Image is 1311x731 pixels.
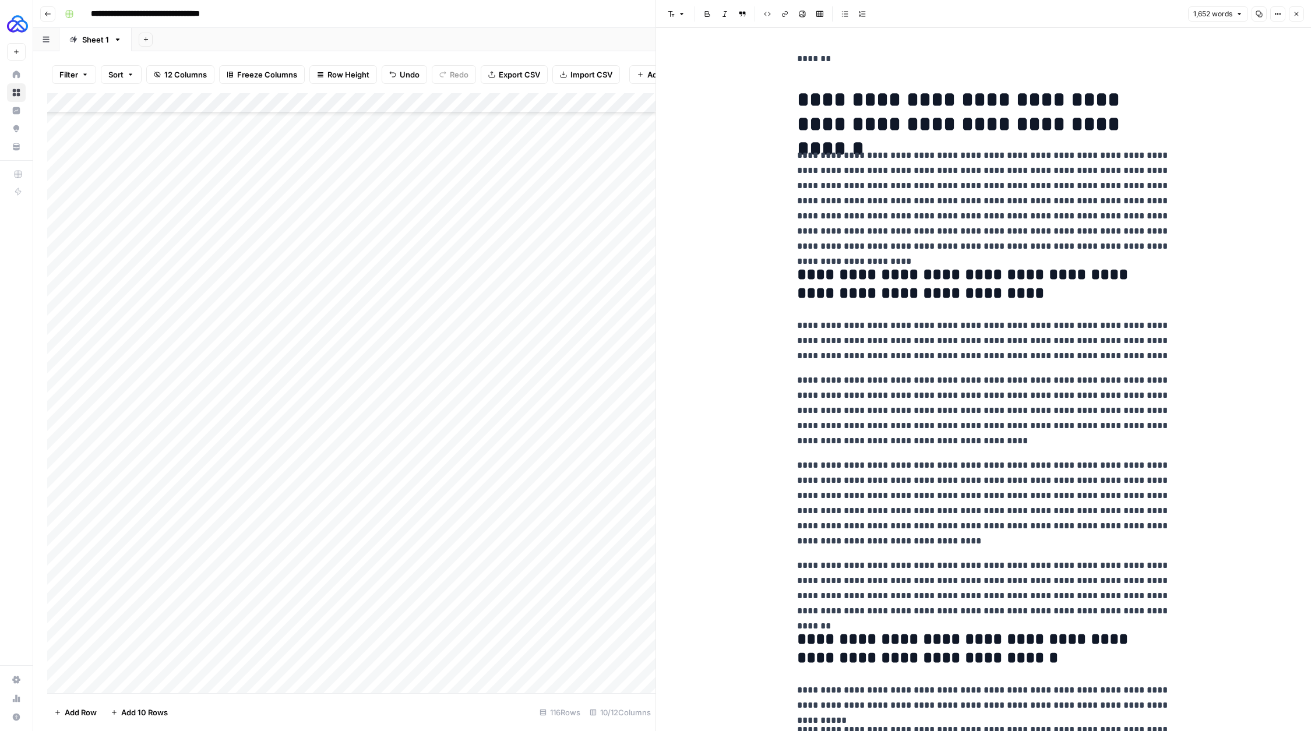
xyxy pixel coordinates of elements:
a: Settings [7,670,26,689]
span: Add Row [65,707,97,718]
button: Sort [101,65,142,84]
span: Export CSV [499,69,540,80]
button: Add Row [47,703,104,722]
span: Redo [450,69,468,80]
span: 1,652 words [1193,9,1232,19]
button: Freeze Columns [219,65,305,84]
a: Browse [7,83,26,102]
button: Help + Support [7,708,26,726]
span: Freeze Columns [237,69,297,80]
button: Add 10 Rows [104,703,175,722]
div: 116 Rows [535,703,585,722]
div: Sheet 1 [82,34,109,45]
a: Sheet 1 [59,28,132,51]
button: Import CSV [552,65,620,84]
span: Add Column [647,69,692,80]
button: Row Height [309,65,377,84]
img: AUQ Logo [7,13,28,34]
span: Import CSV [570,69,612,80]
button: Export CSV [481,65,548,84]
span: Row Height [327,69,369,80]
span: 12 Columns [164,69,207,80]
a: Insights [7,101,26,120]
span: Sort [108,69,124,80]
button: 12 Columns [146,65,214,84]
a: Home [7,65,26,84]
button: Add Column [629,65,700,84]
button: 1,652 words [1188,6,1248,22]
span: Add 10 Rows [121,707,168,718]
a: Your Data [7,137,26,156]
span: Undo [400,69,420,80]
a: Usage [7,689,26,708]
button: Workspace: AUQ [7,9,26,38]
div: 10/12 Columns [585,703,655,722]
button: Undo [382,65,427,84]
button: Filter [52,65,96,84]
span: Filter [59,69,78,80]
a: Opportunities [7,119,26,138]
button: Redo [432,65,476,84]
